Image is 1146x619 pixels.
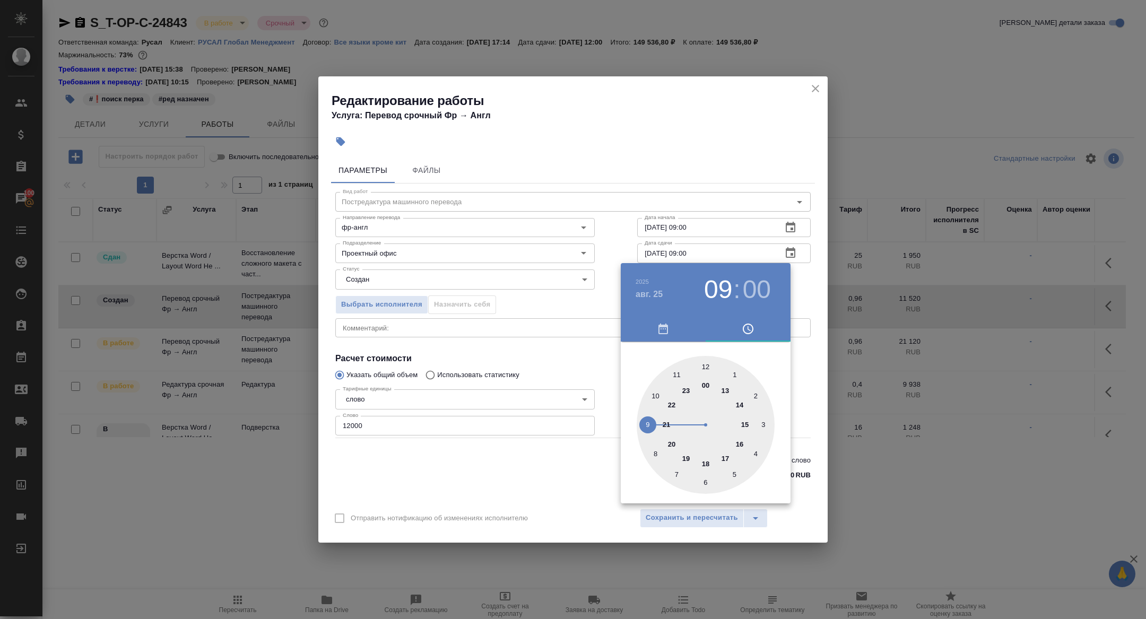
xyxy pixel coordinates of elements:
button: авг. 25 [636,288,663,301]
button: 00 [743,275,771,304]
button: 09 [704,275,732,304]
button: 2025 [636,278,649,285]
h3: : [733,275,740,304]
